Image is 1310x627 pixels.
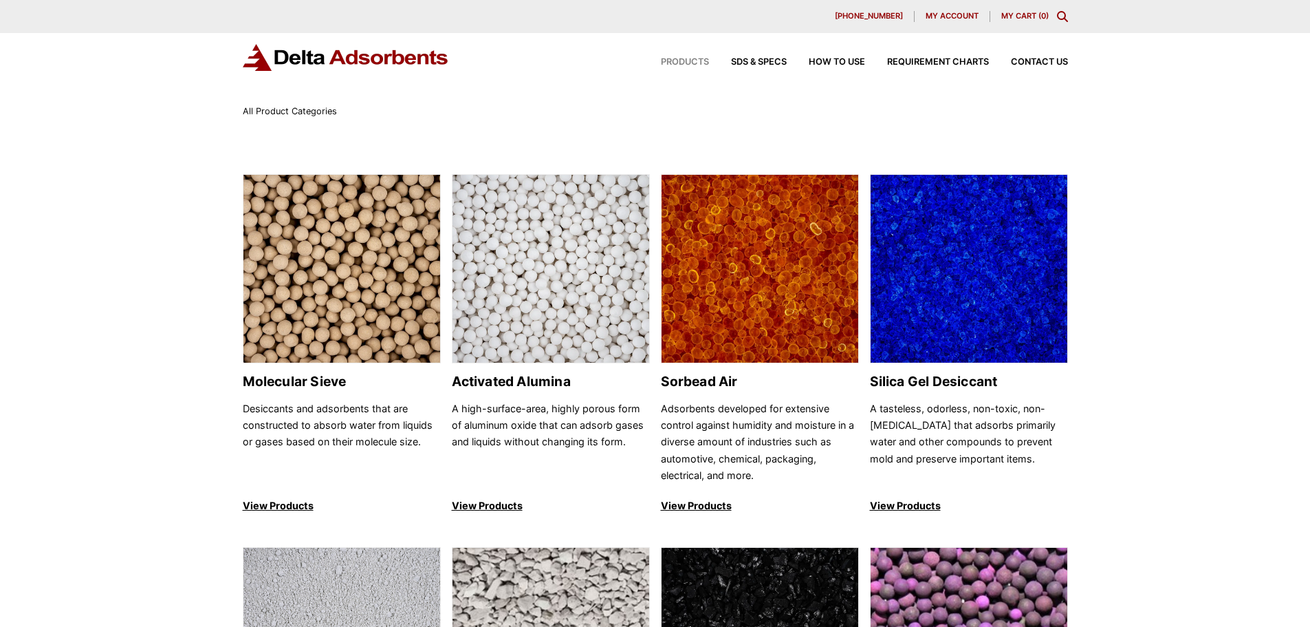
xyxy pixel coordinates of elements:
a: [PHONE_NUMBER] [824,11,915,22]
a: How to Use [787,58,865,67]
span: How to Use [809,58,865,67]
p: View Products [870,498,1068,514]
a: Products [639,58,709,67]
a: Sorbead Air Sorbead Air Adsorbents developed for extensive control against humidity and moisture ... [661,174,859,515]
img: Sorbead Air [662,175,858,364]
a: My account [915,11,990,22]
a: Contact Us [989,58,1068,67]
p: View Products [243,498,441,514]
a: SDS & SPECS [709,58,787,67]
a: My Cart (0) [1001,11,1049,21]
p: Desiccants and adsorbents that are constructed to absorb water from liquids or gases based on the... [243,401,441,485]
p: View Products [661,498,859,514]
span: 0 [1041,11,1046,21]
span: Products [661,58,709,67]
img: Silica Gel Desiccant [871,175,1067,364]
a: Silica Gel Desiccant Silica Gel Desiccant A tasteless, odorless, non-toxic, non-[MEDICAL_DATA] th... [870,174,1068,515]
p: A tasteless, odorless, non-toxic, non-[MEDICAL_DATA] that adsorbs primarily water and other compo... [870,401,1068,485]
span: SDS & SPECS [731,58,787,67]
h2: Activated Alumina [452,374,650,390]
span: [PHONE_NUMBER] [835,12,903,20]
span: Contact Us [1011,58,1068,67]
a: Molecular Sieve Molecular Sieve Desiccants and adsorbents that are constructed to absorb water fr... [243,174,441,515]
h2: Sorbead Air [661,374,859,390]
p: View Products [452,498,650,514]
span: My account [926,12,979,20]
h2: Silica Gel Desiccant [870,374,1068,390]
a: Requirement Charts [865,58,989,67]
span: Requirement Charts [887,58,989,67]
p: A high-surface-area, highly porous form of aluminum oxide that can adsorb gases and liquids witho... [452,401,650,485]
a: Activated Alumina Activated Alumina A high-surface-area, highly porous form of aluminum oxide tha... [452,174,650,515]
div: Toggle Modal Content [1057,11,1068,22]
h2: Molecular Sieve [243,374,441,390]
img: Delta Adsorbents [243,44,449,71]
img: Activated Alumina [452,175,649,364]
img: Molecular Sieve [243,175,440,364]
span: All Product Categories [243,106,337,116]
p: Adsorbents developed for extensive control against humidity and moisture in a diverse amount of i... [661,401,859,485]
